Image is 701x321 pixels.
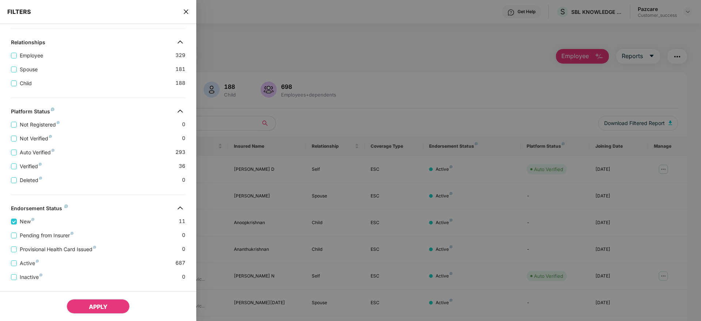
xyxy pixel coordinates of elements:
[182,176,185,184] span: 0
[93,246,96,249] img: svg+xml;base64,PHN2ZyB4bWxucz0iaHR0cDovL3d3dy53My5vcmcvMjAwMC9zdmciIHdpZHRoPSI4IiBoZWlnaHQ9IjgiIH...
[175,65,185,73] span: 181
[36,260,39,263] img: svg+xml;base64,PHN2ZyB4bWxucz0iaHR0cDovL3d3dy53My5vcmcvMjAwMC9zdmciIHdpZHRoPSI4IiBoZWlnaHQ9IjgiIH...
[182,120,185,129] span: 0
[7,8,31,15] span: FILTERS
[183,8,189,15] span: close
[51,107,54,111] img: svg+xml;base64,PHN2ZyB4bWxucz0iaHR0cDovL3d3dy53My5vcmcvMjAwMC9zdmciIHdpZHRoPSI4IiBoZWlnaHQ9IjgiIH...
[174,105,186,117] img: svg+xml;base64,PHN2ZyB4bWxucz0iaHR0cDovL3d3dy53My5vcmcvMjAwMC9zdmciIHdpZHRoPSIzMiIgaGVpZ2h0PSIzMi...
[39,273,42,276] img: svg+xml;base64,PHN2ZyB4bWxucz0iaHR0cDovL3d3dy53My5vcmcvMjAwMC9zdmciIHdpZHRoPSI4IiBoZWlnaHQ9IjgiIH...
[182,245,185,253] span: 0
[11,39,45,48] div: Relationships
[31,218,34,221] img: svg+xml;base64,PHN2ZyB4bWxucz0iaHR0cDovL3d3dy53My5vcmcvMjAwMC9zdmciIHdpZHRoPSI4IiBoZWlnaHQ9IjgiIH...
[11,205,68,214] div: Endorsement Status
[39,177,42,180] img: svg+xml;base64,PHN2ZyB4bWxucz0iaHR0cDovL3d3dy53My5vcmcvMjAwMC9zdmciIHdpZHRoPSI4IiBoZWlnaHQ9IjgiIH...
[174,36,186,48] img: svg+xml;base64,PHN2ZyB4bWxucz0iaHR0cDovL3d3dy53My5vcmcvMjAwMC9zdmciIHdpZHRoPSIzMiIgaGVpZ2h0PSIzMi...
[17,121,62,129] span: Not Registered
[175,51,185,60] span: 329
[17,148,57,156] span: Auto Verified
[39,163,42,166] img: svg+xml;base64,PHN2ZyB4bWxucz0iaHR0cDovL3d3dy53My5vcmcvMjAwMC9zdmciIHdpZHRoPSI4IiBoZWlnaHQ9IjgiIH...
[17,135,55,143] span: Not Verified
[174,202,186,214] img: svg+xml;base64,PHN2ZyB4bWxucz0iaHR0cDovL3d3dy53My5vcmcvMjAwMC9zdmciIHdpZHRoPSIzMiIgaGVpZ2h0PSIzMi...
[57,121,60,124] img: svg+xml;base64,PHN2ZyB4bWxucz0iaHR0cDovL3d3dy53My5vcmcvMjAwMC9zdmciIHdpZHRoPSI4IiBoZWlnaHQ9IjgiIH...
[175,259,185,267] span: 687
[17,259,42,267] span: Active
[89,303,107,310] span: APPLY
[17,245,99,253] span: Provisional Health Card Issued
[17,162,45,170] span: Verified
[49,135,52,138] img: svg+xml;base64,PHN2ZyB4bWxucz0iaHR0cDovL3d3dy53My5vcmcvMjAwMC9zdmciIHdpZHRoPSI4IiBoZWlnaHQ9IjgiIH...
[11,108,54,117] div: Platform Status
[182,231,185,239] span: 0
[17,273,45,281] span: Inactive
[17,176,45,184] span: Deleted
[179,162,185,170] span: 36
[17,65,41,73] span: Spouse
[71,232,73,235] img: svg+xml;base64,PHN2ZyB4bWxucz0iaHR0cDovL3d3dy53My5vcmcvMjAwMC9zdmciIHdpZHRoPSI4IiBoZWlnaHQ9IjgiIH...
[182,273,185,281] span: 0
[17,52,46,60] span: Employee
[67,299,130,314] button: APPLY
[17,231,76,239] span: Pending from Insurer
[179,217,185,226] span: 11
[52,149,54,152] img: svg+xml;base64,PHN2ZyB4bWxucz0iaHR0cDovL3d3dy53My5vcmcvMjAwMC9zdmciIHdpZHRoPSI4IiBoZWlnaHQ9IjgiIH...
[64,204,68,208] img: svg+xml;base64,PHN2ZyB4bWxucz0iaHR0cDovL3d3dy53My5vcmcvMjAwMC9zdmciIHdpZHRoPSI4IiBoZWlnaHQ9IjgiIH...
[175,148,185,156] span: 293
[182,134,185,143] span: 0
[17,79,35,87] span: Child
[17,218,37,226] span: New
[175,79,185,87] span: 188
